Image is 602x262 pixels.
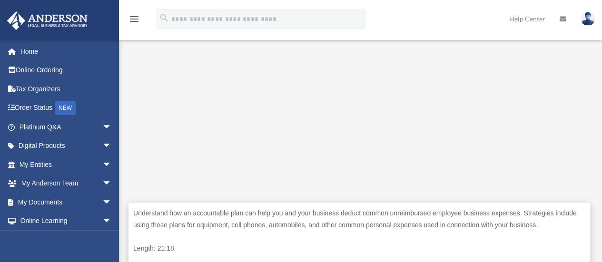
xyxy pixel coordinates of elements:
span: arrow_drop_down [102,193,121,212]
a: menu [128,17,140,25]
i: search [159,13,169,23]
a: Digital Productsarrow_drop_down [7,136,126,155]
a: Order StatusNEW [7,98,126,118]
img: Anderson Advisors Platinum Portal [4,11,90,30]
span: arrow_drop_down [102,212,121,231]
p: Understand how an accountable plan can help you and your business deduct common unreimbursed empl... [133,207,585,231]
i: menu [128,13,140,25]
a: Platinum Q&Aarrow_drop_down [7,117,126,136]
a: My Entitiesarrow_drop_down [7,155,126,174]
span: arrow_drop_down [102,117,121,137]
span: arrow_drop_down [102,174,121,194]
a: Online Learningarrow_drop_down [7,212,126,231]
a: Online Ordering [7,61,126,80]
a: Home [7,42,126,61]
div: NEW [55,101,76,115]
a: My Anderson Teamarrow_drop_down [7,174,126,193]
span: arrow_drop_down [102,136,121,156]
p: Length: 21:18 [133,243,585,254]
span: arrow_drop_down [102,155,121,175]
a: My Documentsarrow_drop_down [7,193,126,212]
a: Tax Organizers [7,79,126,98]
img: User Pic [581,12,595,26]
